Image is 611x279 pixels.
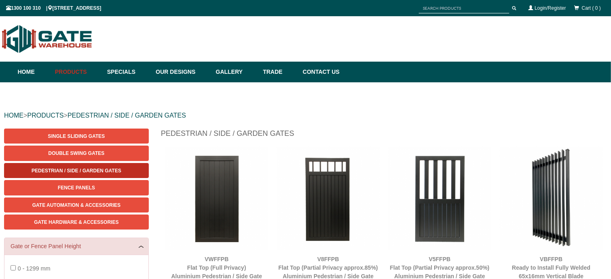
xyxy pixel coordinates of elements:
span: Double Swing Gates [48,150,104,156]
img: VWFFPB - Flat Top (Full Privacy) - Aluminium Pedestrian / Side Gate (Single Swing Gate) - Matte B... [165,147,268,250]
a: Gate or Fence Panel Height [11,242,142,251]
img: V5FFPB - Flat Top (Partial Privacy approx.50%) - Aluminium Pedestrian / Side Gate (Single Swing G... [388,147,491,250]
img: V8FFPB - Flat Top (Partial Privacy approx.85%) - Aluminium Pedestrian / Side Gate (Single Swing G... [277,147,380,250]
a: PRODUCTS [27,112,64,119]
span: Single Sliding Gates [48,133,105,139]
a: Pedestrian / Side / Garden Gates [4,163,149,178]
a: Single Sliding Gates [4,129,149,144]
a: PEDESTRIAN / SIDE / GARDEN GATES [67,112,186,119]
a: Double Swing Gates [4,146,149,161]
a: Login/Register [535,5,566,11]
a: Gate Hardware & Accessories [4,215,149,230]
a: Specials [103,62,152,82]
span: 1300 100 310 | [STREET_ADDRESS] [6,5,101,11]
a: Contact Us [299,62,340,82]
span: Cart ( 0 ) [582,5,601,11]
a: Trade [259,62,298,82]
a: Home [18,62,51,82]
h1: Pedestrian / Side / Garden Gates [161,129,607,143]
span: Pedestrian / Side / Garden Gates [32,168,121,174]
a: Fence Panels [4,180,149,195]
a: Gate Automation & Accessories [4,197,149,212]
span: Gate Automation & Accessories [32,202,120,208]
div: > > [4,103,607,129]
a: HOME [4,112,24,119]
a: Products [51,62,103,82]
a: Gallery [212,62,259,82]
span: 0 - 1299 mm [17,265,50,272]
a: Our Designs [152,62,212,82]
span: Gate Hardware & Accessories [34,219,119,225]
span: Fence Panels [58,185,95,191]
input: SEARCH PRODUCTS [419,3,509,13]
iframe: LiveChat chat widget [449,62,611,251]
